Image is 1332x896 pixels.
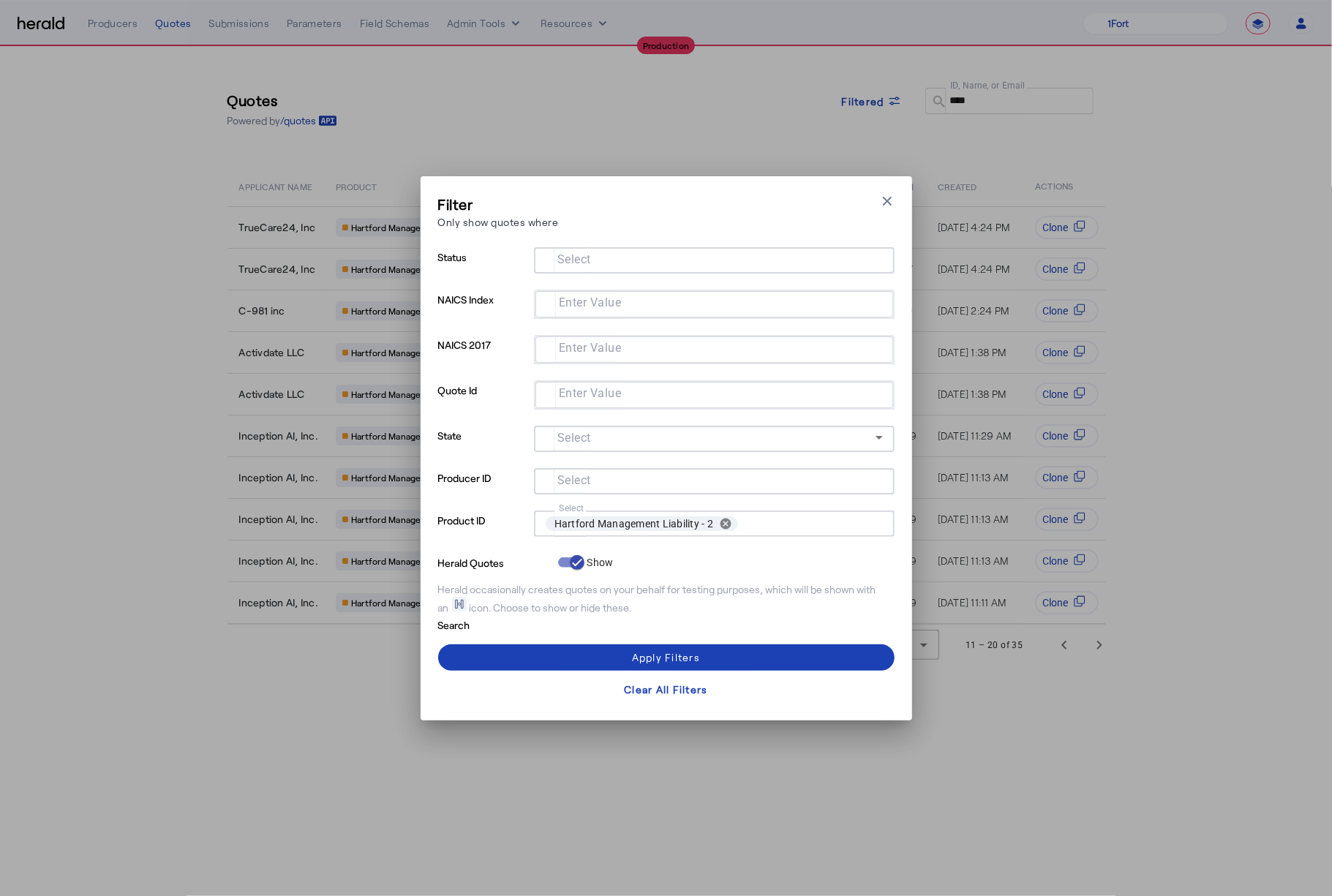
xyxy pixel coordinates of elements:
span: Hartford Management Liability - 2 [554,516,713,531]
mat-label: Select [557,473,591,487]
p: Herald Quotes [438,553,552,571]
button: Clear All Filters [438,677,895,703]
mat-label: Enter Value [559,386,622,400]
p: Only show quotes where [438,214,559,230]
mat-chip-grid: Selection [547,385,881,402]
mat-label: Enter Value [559,341,622,355]
mat-chip-grid: Selection [547,339,881,357]
div: Apply Filters [632,650,700,665]
mat-chip-grid: Selection [547,294,881,312]
mat-chip-grid: Selection [546,513,883,534]
p: Product ID [438,511,528,553]
button: Apply Filters [438,644,895,671]
div: Clear All Filters [624,682,707,697]
p: Producer ID [438,468,528,511]
button: remove Hartford Management Liability - 2 [713,517,738,530]
p: Status [438,247,528,290]
mat-chip-grid: Selection [546,471,883,489]
p: Quote Id [438,380,528,426]
p: State [438,426,528,468]
p: Search [438,615,552,633]
mat-label: Select [557,252,591,266]
mat-chip-grid: Selection [546,250,883,268]
mat-label: Enter Value [559,295,622,309]
p: NAICS Index [438,290,528,335]
label: Show [584,555,614,570]
mat-label: Select [559,503,584,513]
div: Herald occasionally creates quotes on your behalf for testing purposes, which will be shown with ... [438,582,895,615]
p: NAICS 2017 [438,335,528,380]
mat-label: Select [557,431,591,445]
h3: Filter [438,194,559,214]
